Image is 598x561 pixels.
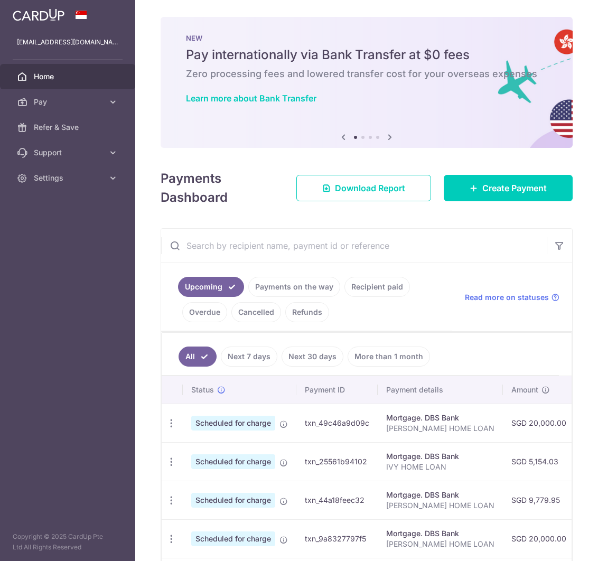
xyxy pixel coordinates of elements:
img: Bank transfer banner [161,17,573,148]
a: More than 1 month [348,347,430,367]
a: Refunds [285,302,329,322]
td: txn_25561b94102 [296,442,378,481]
span: Status [191,385,214,395]
h5: Pay internationally via Bank Transfer at $0 fees [186,46,547,63]
a: All [179,347,217,367]
span: Read more on statuses [465,292,549,303]
td: txn_9a8327797f5 [296,519,378,558]
div: Mortgage. DBS Bank [386,528,494,539]
a: Next 30 days [282,347,343,367]
p: IVY HOME LOAN [386,462,494,472]
a: Payments on the way [248,277,340,297]
span: Support [34,147,104,158]
input: Search by recipient name, payment id or reference [161,229,547,263]
span: Refer & Save [34,122,104,133]
a: Create Payment [444,175,573,201]
span: Download Report [335,182,405,194]
h4: Payments Dashboard [161,169,277,207]
span: Home [34,71,104,82]
img: CardUp [13,8,64,21]
td: SGD 20,000.00 [503,519,575,558]
a: Download Report [296,175,431,201]
div: Mortgage. DBS Bank [386,413,494,423]
a: Read more on statuses [465,292,559,303]
a: Overdue [182,302,227,322]
span: Scheduled for charge [191,454,275,469]
td: txn_44a18feec32 [296,481,378,519]
span: Settings [34,173,104,183]
a: Next 7 days [221,347,277,367]
td: SGD 20,000.00 [503,404,575,442]
td: SGD 9,779.95 [503,481,575,519]
p: [PERSON_NAME] HOME LOAN [386,539,494,549]
th: Payment ID [296,376,378,404]
p: NEW [186,34,547,42]
span: Create Payment [482,182,547,194]
a: Upcoming [178,277,244,297]
span: Scheduled for charge [191,416,275,431]
a: Cancelled [231,302,281,322]
p: [PERSON_NAME] HOME LOAN [386,423,494,434]
a: Recipient paid [344,277,410,297]
p: [EMAIL_ADDRESS][DOMAIN_NAME] [17,37,118,48]
div: Mortgage. DBS Bank [386,490,494,500]
span: Scheduled for charge [191,493,275,508]
span: Amount [511,385,538,395]
span: Pay [34,97,104,107]
a: Learn more about Bank Transfer [186,93,316,104]
td: txn_49c46a9d09c [296,404,378,442]
p: [PERSON_NAME] HOME LOAN [386,500,494,511]
td: SGD 5,154.03 [503,442,575,481]
h6: Zero processing fees and lowered transfer cost for your overseas expenses [186,68,547,80]
div: Mortgage. DBS Bank [386,451,494,462]
th: Payment details [378,376,503,404]
span: Scheduled for charge [191,531,275,546]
